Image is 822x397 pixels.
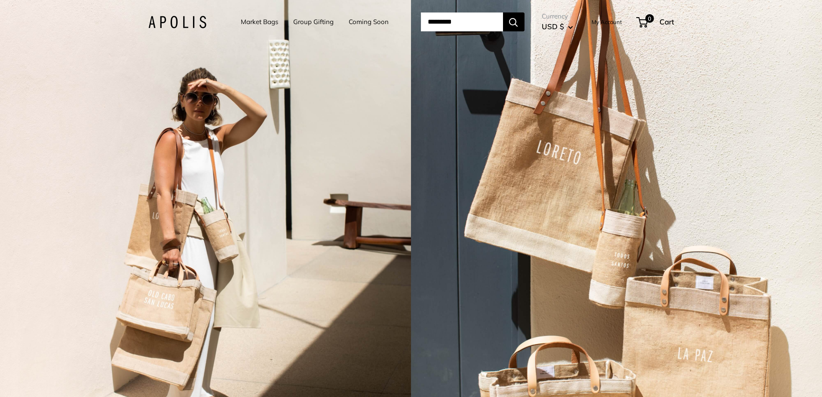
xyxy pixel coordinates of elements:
[241,16,278,28] a: Market Bags
[349,16,389,28] a: Coming Soon
[293,16,334,28] a: Group Gifting
[542,20,573,34] button: USD $
[645,14,653,23] span: 0
[148,16,206,28] img: Apolis
[659,17,674,26] span: Cart
[542,22,564,31] span: USD $
[421,12,503,31] input: Search...
[503,12,524,31] button: Search
[637,15,674,29] a: 0 Cart
[542,10,573,22] span: Currency
[592,17,622,27] a: My Account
